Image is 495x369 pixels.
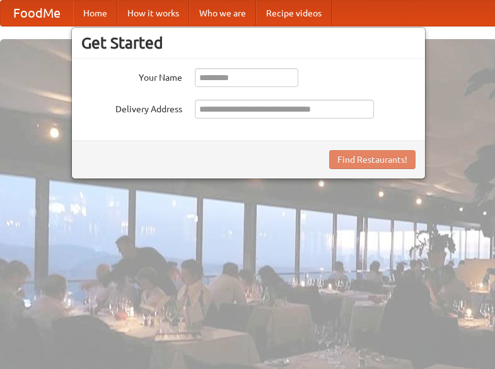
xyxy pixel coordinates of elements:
[256,1,332,26] a: Recipe videos
[81,100,182,115] label: Delivery Address
[189,1,256,26] a: Who we are
[117,1,189,26] a: How it works
[81,68,182,84] label: Your Name
[81,33,416,52] h3: Get Started
[1,1,73,26] a: FoodMe
[329,150,416,169] button: Find Restaurants!
[73,1,117,26] a: Home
